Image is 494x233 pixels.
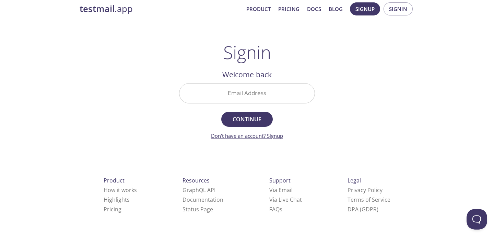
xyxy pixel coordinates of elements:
a: FAQ [269,206,282,213]
a: Highlights [104,196,130,203]
button: Signin [384,2,413,15]
span: Resources [183,177,210,184]
a: GraphQL API [183,186,215,194]
span: s [280,206,282,213]
a: Docs [307,4,321,13]
span: Legal [348,177,361,184]
a: Pricing [278,4,299,13]
a: Blog [329,4,343,13]
iframe: Help Scout Beacon - Open [467,209,487,230]
h1: Signin [223,42,271,63]
a: Via Live Chat [269,196,302,203]
button: Continue [221,112,273,127]
a: How it works [104,186,137,194]
button: Signup [350,2,380,15]
h2: Welcome back [179,69,315,80]
a: Don't have an account? Signup [211,132,283,139]
a: Pricing [104,206,121,213]
a: Documentation [183,196,223,203]
a: Privacy Policy [348,186,383,194]
span: Signup [355,4,375,13]
a: Terms of Service [348,196,390,203]
a: Status Page [183,206,213,213]
span: Product [104,177,125,184]
a: Via Email [269,186,293,194]
span: Support [269,177,291,184]
a: DPA (GDPR) [348,206,378,213]
a: testmail.app [80,3,241,15]
a: Product [246,4,271,13]
span: Continue [229,114,265,124]
span: Signin [389,4,407,13]
strong: testmail [80,3,115,15]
